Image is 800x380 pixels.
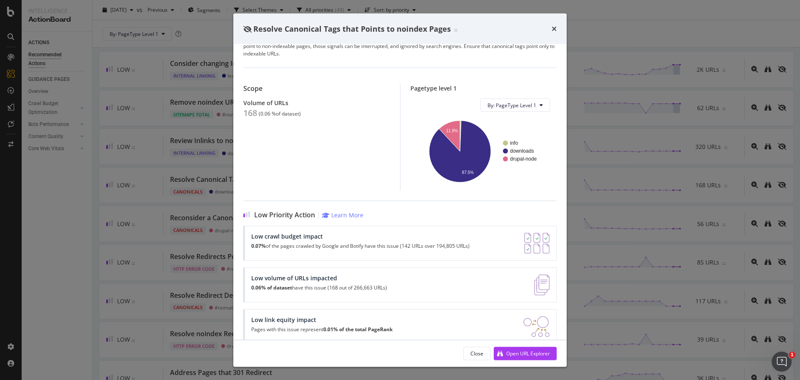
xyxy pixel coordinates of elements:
a: Learn More [322,211,363,219]
div: Learn More [331,211,363,219]
text: info [510,140,518,146]
div: Volume of URLs [243,99,390,106]
div: times [552,23,557,34]
div: Open URL Explorer [506,350,550,357]
div: 168 [243,108,257,118]
img: DDxVyA23.png [523,316,550,337]
p: Pages with this issue represent [251,327,392,332]
div: ( 0.06 % of dataset ) [259,111,301,117]
div: Pagetype level 1 [410,85,557,92]
strong: 0.07% [251,242,266,249]
div: Scope [243,85,390,93]
text: downloads [510,148,534,154]
button: Open URL Explorer [494,347,557,360]
div: Canonical tags are used to indicate to search engines which version of a page is authoritative. W... [243,35,557,58]
span: Resolve Canonical Tags that Points to noindex Pages [253,23,451,33]
p: have this issue (168 out of 266,663 URLs) [251,285,387,291]
text: 11.9% [446,128,457,133]
div: Low volume of URLs impacted [251,274,387,282]
text: drupal-node [510,156,537,162]
span: 1 [789,352,795,358]
div: eye-slash [243,25,252,32]
img: AY0oso9MOvYAAAAASUVORK5CYII= [524,233,550,254]
span: By: PageType Level 1 [487,101,536,108]
div: Low link equity impact [251,316,392,323]
strong: 0.06% of dataset [251,284,292,291]
text: 87.5% [462,170,473,174]
div: modal [233,13,567,367]
button: Close [463,347,490,360]
span: Low Priority Action [254,211,315,219]
strong: 0.01% of the total PageRank [323,326,392,333]
iframe: Intercom live chat [772,352,792,372]
img: e5DMFwAAAABJRU5ErkJggg== [534,274,550,295]
img: Equal [454,29,457,31]
svg: A chart. [417,118,547,184]
button: By: PageType Level 1 [480,98,550,112]
p: of the pages crawled by Google and Botify have this issue (142 URLs over 194,805 URLs) [251,243,470,249]
div: Low crawl budget impact [251,233,470,240]
div: Close [470,350,483,357]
